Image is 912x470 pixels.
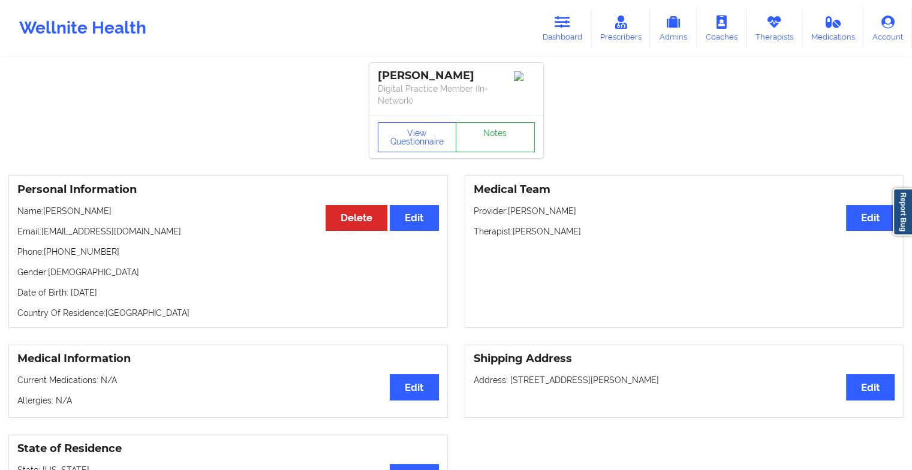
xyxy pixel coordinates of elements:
[17,307,439,319] p: Country Of Residence: [GEOGRAPHIC_DATA]
[863,8,912,48] a: Account
[893,188,912,236] a: Report Bug
[17,352,439,366] h3: Medical Information
[650,8,697,48] a: Admins
[534,8,591,48] a: Dashboard
[474,205,895,217] p: Provider: [PERSON_NAME]
[474,374,895,386] p: Address: [STREET_ADDRESS][PERSON_NAME]
[17,246,439,258] p: Phone: [PHONE_NUMBER]
[17,374,439,386] p: Current Medications: N/A
[378,69,535,83] div: [PERSON_NAME]
[846,205,895,231] button: Edit
[474,225,895,237] p: Therapist: [PERSON_NAME]
[846,374,895,400] button: Edit
[697,8,747,48] a: Coaches
[514,71,535,81] img: Image%2Fplaceholer-image.png
[378,122,457,152] button: View Questionnaire
[326,205,387,231] button: Delete
[802,8,864,48] a: Medications
[17,287,439,299] p: Date of Birth: [DATE]
[591,8,651,48] a: Prescribers
[17,394,439,406] p: Allergies: N/A
[747,8,802,48] a: Therapists
[474,352,895,366] h3: Shipping Address
[390,205,438,231] button: Edit
[17,205,439,217] p: Name: [PERSON_NAME]
[456,122,535,152] a: Notes
[390,374,438,400] button: Edit
[17,442,439,456] h3: State of Residence
[17,183,439,197] h3: Personal Information
[474,183,895,197] h3: Medical Team
[378,83,535,107] p: Digital Practice Member (In-Network)
[17,225,439,237] p: Email: [EMAIL_ADDRESS][DOMAIN_NAME]
[17,266,439,278] p: Gender: [DEMOGRAPHIC_DATA]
